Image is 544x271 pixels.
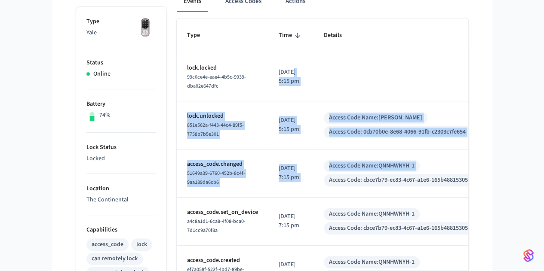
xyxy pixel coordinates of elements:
[187,160,258,169] p: access_code.changed
[523,249,534,262] img: SeamLogoGradient.69752ec5.svg
[136,240,147,249] div: lock
[279,116,303,134] p: [DATE] 5:15 pm
[329,210,415,219] div: Access Code Name: QNNHWNYH-1
[187,112,258,121] p: lock.unlocked
[92,240,123,249] div: access_code
[279,164,303,182] p: [DATE] 7:15 pm
[86,195,156,204] p: The Continental
[279,68,303,86] p: [DATE] 5:15 pm
[187,170,245,186] span: 51649a39-6760-452b-8c4f-9aa189da6cb6
[329,161,415,171] div: Access Code Name: QNNHWNYH-1
[329,128,466,137] div: Access Code: 0cb70b0e-8e68-4066-91fb-c2303c7fe654
[99,111,111,120] p: 74%
[329,258,415,267] div: Access Code Name: QNNHWNYH-1
[86,225,156,234] p: Capabilities
[279,29,303,42] span: Time
[329,224,468,233] div: Access Code: cbce7b79-ec83-4c67-a1e6-165b48815305
[187,29,211,42] span: Type
[329,176,468,185] div: Access Code: cbce7b79-ec83-4c67-a1e6-165b48815305
[93,70,111,79] p: Online
[86,184,156,193] p: Location
[135,17,156,39] img: Yale Assure Touchscreen Wifi Smart Lock, Satin Nickel, Front
[187,256,258,265] p: access_code.created
[86,100,156,109] p: Battery
[187,64,258,73] p: lock.locked
[329,113,422,122] div: Access Code Name: [PERSON_NAME]
[86,58,156,67] p: Status
[92,254,138,263] div: can remotely lock
[86,154,156,163] p: Locked
[187,208,258,217] p: access_code.set_on_device
[187,122,244,138] span: 851e562a-f443-44c4-89f5-7758b7b5e301
[86,28,156,37] p: Yale
[86,17,156,26] p: Type
[187,218,246,234] span: a4c8a1d1-6ca8-4f08-bca0-7d1cc9a70f8a
[324,29,353,42] span: Details
[187,73,246,90] span: 99c0ce4e-eae4-4b5c-9939-dba02e647dfc
[279,212,303,230] p: [DATE] 7:15 pm
[86,143,156,152] p: Lock Status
